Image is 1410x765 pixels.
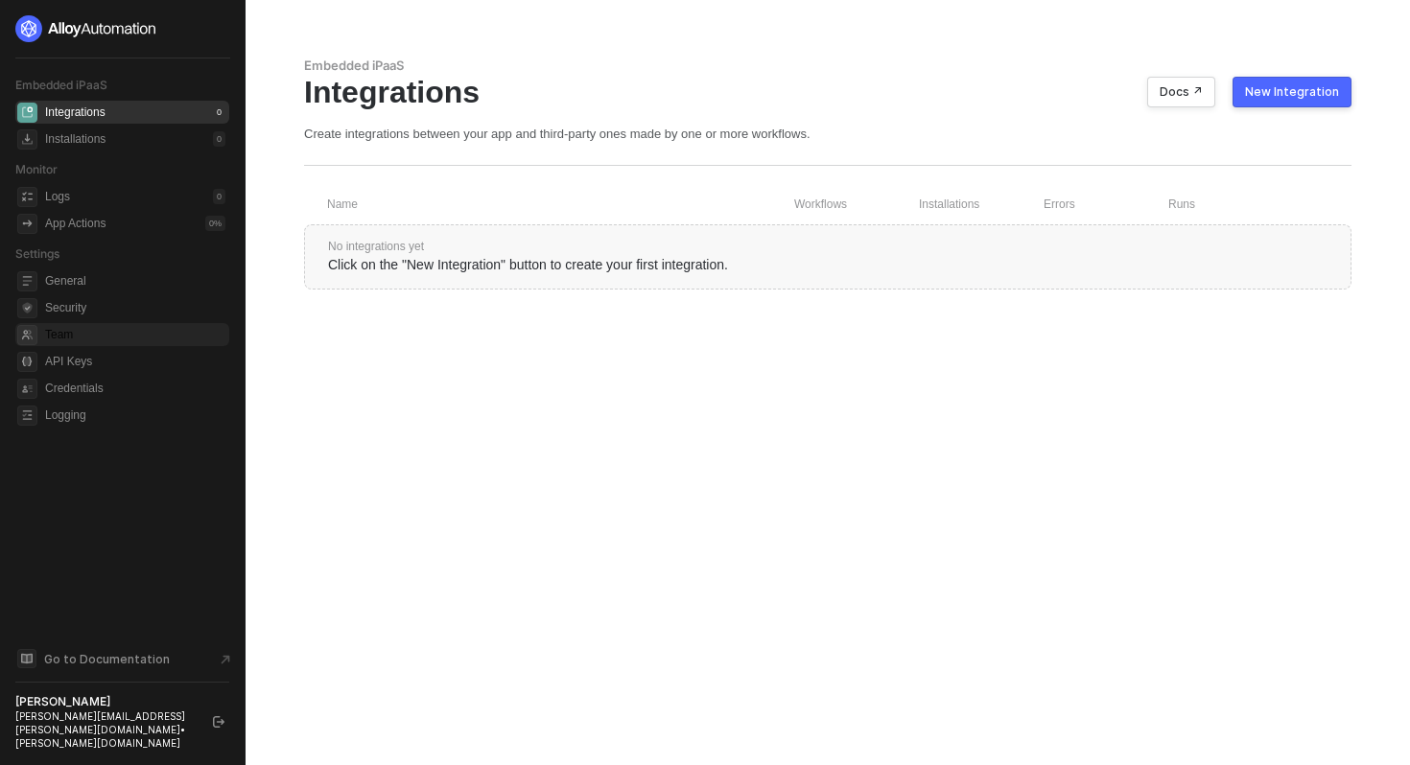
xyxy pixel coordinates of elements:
div: [PERSON_NAME][EMAIL_ADDRESS][PERSON_NAME][DOMAIN_NAME] • [PERSON_NAME][DOMAIN_NAME] [15,709,196,750]
span: Team [45,323,225,346]
a: logo [15,15,229,42]
div: App Actions [45,216,106,232]
div: Installations [45,131,106,148]
span: Go to Documentation [44,651,170,667]
div: Workflows [794,197,919,213]
span: team [17,325,37,345]
div: Integrations [45,104,106,121]
div: Runs [1168,197,1300,213]
span: API Keys [45,350,225,373]
div: Installations [919,197,1044,213]
div: [PERSON_NAME] [15,694,196,709]
span: Credentials [45,377,225,400]
span: General [45,269,225,292]
div: 0 [213,189,225,204]
span: documentation [17,649,36,668]
img: logo [15,15,157,42]
div: 0 % [205,216,225,231]
span: general [17,271,37,291]
span: icon-logs [17,187,37,207]
span: integrations [17,103,37,123]
div: Logs [45,189,70,205]
a: Knowledge Base [15,647,230,670]
span: Monitor [15,162,58,176]
div: 0 [213,104,225,120]
span: credentials [17,379,37,399]
div: Create integrations between your app and third-party ones made by one or more workflows. [304,126,1351,142]
div: Docs ↗ [1160,84,1203,100]
div: Click on the "New Integration" button to create your first integration. [328,255,1328,275]
div: Name [327,197,794,213]
span: logout [213,716,224,728]
span: logging [17,406,37,426]
div: New Integration [1245,84,1339,100]
div: 0 [213,131,225,147]
span: installations [17,129,37,150]
button: Docs ↗ [1147,77,1215,107]
span: Logging [45,404,225,427]
div: No integrations yet [328,239,1328,255]
div: Embedded iPaaS [304,58,1351,74]
span: Settings [15,246,59,261]
div: Errors [1044,197,1168,213]
span: icon-app-actions [17,214,37,234]
span: Security [45,296,225,319]
div: Integrations [304,74,1351,110]
button: New Integration [1233,77,1351,107]
span: Embedded iPaaS [15,78,107,92]
span: document-arrow [216,650,235,669]
span: api-key [17,352,37,372]
span: security [17,298,37,318]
